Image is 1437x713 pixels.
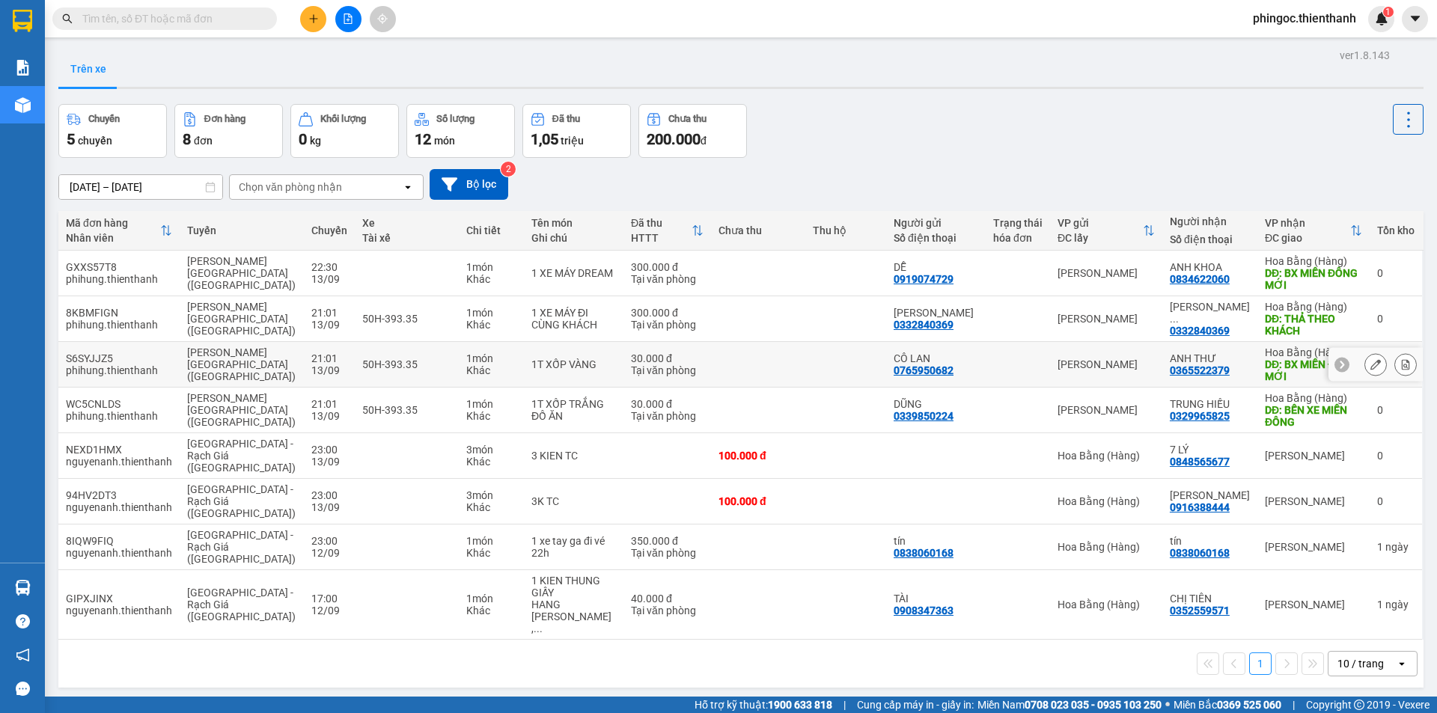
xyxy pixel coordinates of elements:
span: Miền Nam [977,697,1162,713]
span: kg [310,135,321,147]
div: 300.000 đ [631,261,704,273]
sup: 1 [1383,7,1394,17]
div: Chi tiết [466,224,516,236]
div: CHỊ PHƯƠNG [1170,489,1250,501]
div: 0332840369 [894,319,954,331]
div: 0339850224 [894,410,954,422]
div: Tài xế [362,232,451,244]
div: 350.000 đ [631,535,704,547]
span: ... [1170,313,1179,325]
div: GXXS57T8 [66,261,172,273]
div: [PERSON_NAME] [1265,495,1362,507]
div: Hoa Bằng (Hàng) [1058,599,1155,611]
button: Khối lượng0kg [290,104,399,158]
div: [PERSON_NAME] [1265,450,1362,462]
strong: 0369 525 060 [1217,699,1281,711]
sup: 2 [501,162,516,177]
div: 0 [1377,267,1415,279]
div: TRUNG HIẾU [1170,398,1250,410]
div: tín [1170,535,1250,547]
div: [PERSON_NAME] [1058,358,1155,370]
div: Tồn kho [1377,224,1415,236]
div: [PERSON_NAME] [1058,404,1155,416]
span: plus [308,13,319,24]
div: HTTT [631,232,692,244]
div: NGUYỄN THANH [894,307,978,319]
div: 0916388444 [1170,501,1230,513]
div: CHỊ TIÊN [1170,593,1250,605]
input: Tìm tên, số ĐT hoặc mã đơn [82,10,259,27]
div: Hoa Bằng (Hàng) [1265,255,1362,267]
div: 17:00 [311,593,347,605]
span: [PERSON_NAME][GEOGRAPHIC_DATA] ([GEOGRAPHIC_DATA]) [187,346,296,382]
span: đơn [194,135,213,147]
div: 94HV2DT3 [66,489,172,501]
div: Tên món [531,217,616,229]
div: Tuyến [187,224,296,236]
span: 12 [415,130,431,148]
th: Toggle SortBy [1257,211,1370,251]
th: Toggle SortBy [58,211,180,251]
span: [PERSON_NAME][GEOGRAPHIC_DATA] ([GEOGRAPHIC_DATA]) [187,301,296,337]
div: 0329965825 [1170,410,1230,422]
div: VP nhận [1265,217,1350,229]
input: Select a date range. [59,175,222,199]
span: món [434,135,455,147]
div: 1 món [466,593,516,605]
span: [GEOGRAPHIC_DATA] - Rạch Giá ([GEOGRAPHIC_DATA]) [187,529,296,565]
div: Khác [466,319,516,331]
button: Số lượng12món [406,104,515,158]
div: 13/09 [311,456,347,468]
span: [GEOGRAPHIC_DATA] - Rạch Giá ([GEOGRAPHIC_DATA]) [187,587,296,622]
div: 23:00 [311,535,347,547]
div: 21:01 [311,307,347,319]
div: Tại văn phòng [631,547,704,559]
div: Sửa đơn hàng [1364,353,1387,376]
span: 5 [67,130,75,148]
div: Chưa thu [718,224,798,236]
img: logo-vxr [13,10,32,32]
div: S6SYJJZ5 [66,352,172,364]
span: file-add [343,13,353,24]
span: caret-down [1409,12,1422,25]
button: plus [300,6,326,32]
div: 0352559571 [1170,605,1230,616]
div: 23:00 [311,489,347,501]
button: file-add [335,6,361,32]
div: Người gửi [894,217,978,229]
span: [GEOGRAPHIC_DATA] - Rạch Giá ([GEOGRAPHIC_DATA]) [187,438,296,474]
div: 8IQW9FIQ [66,535,172,547]
span: message [16,682,30,696]
span: ngày [1385,599,1409,611]
div: 0919074729 [894,273,954,285]
img: solution-icon [15,60,31,76]
div: Trạng thái [993,217,1043,229]
span: ⚪️ [1165,702,1170,708]
div: 13/09 [311,410,347,422]
span: [GEOGRAPHIC_DATA] - Rạch Giá ([GEOGRAPHIC_DATA]) [187,483,296,519]
div: 13/09 [311,364,347,376]
span: Miền Bắc [1174,697,1281,713]
div: DỄ [894,261,978,273]
div: TÀI [894,593,978,605]
div: Hoa Bằng (Hàng) [1265,301,1362,313]
div: 12/09 [311,605,347,616]
div: 1 món [466,535,516,547]
div: 40.000 đ [631,593,704,605]
div: Chuyến [88,114,120,124]
div: Tại văn phòng [631,364,704,376]
div: phihung.thienthanh [66,273,172,285]
span: [PERSON_NAME][GEOGRAPHIC_DATA] ([GEOGRAPHIC_DATA]) [187,255,296,291]
div: 23:00 [311,444,347,456]
div: 1 [1377,599,1415,611]
div: Đã thu [631,217,692,229]
div: 13/09 [311,273,347,285]
div: 1 món [466,307,516,319]
img: icon-new-feature [1375,12,1388,25]
div: 7 LÝ [1170,444,1250,456]
div: 0365522379 [1170,364,1230,376]
div: 0 [1377,404,1415,416]
div: 30.000 đ [631,398,704,410]
div: 22:30 [311,261,347,273]
div: 0 [1377,450,1415,462]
